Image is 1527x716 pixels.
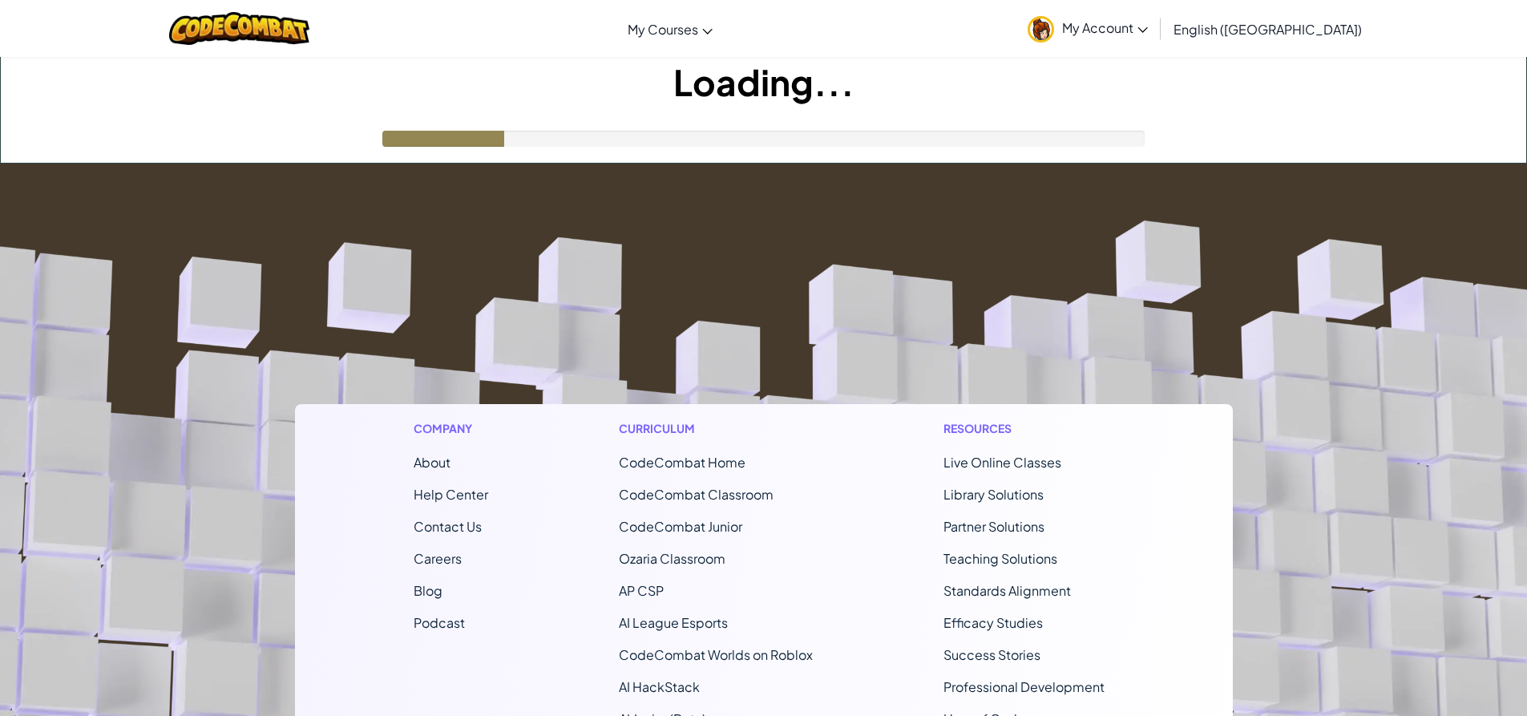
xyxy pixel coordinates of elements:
[619,614,728,631] a: AI League Esports
[414,582,442,599] a: Blog
[414,420,488,437] h1: Company
[943,614,1043,631] a: Efficacy Studies
[619,454,745,471] span: CodeCombat Home
[1062,19,1148,36] span: My Account
[414,486,488,503] a: Help Center
[943,550,1057,567] a: Teaching Solutions
[1020,3,1156,54] a: My Account
[619,518,742,535] a: CodeCombat Junior
[414,550,462,567] a: Careers
[943,582,1071,599] a: Standards Alignment
[619,678,700,695] a: AI HackStack
[628,21,698,38] span: My Courses
[943,420,1114,437] h1: Resources
[1174,21,1362,38] span: English ([GEOGRAPHIC_DATA])
[620,7,721,51] a: My Courses
[414,454,450,471] a: About
[1165,7,1370,51] a: English ([GEOGRAPHIC_DATA])
[943,486,1044,503] a: Library Solutions
[943,646,1040,663] a: Success Stories
[619,582,664,599] a: AP CSP
[414,614,465,631] a: Podcast
[943,518,1044,535] a: Partner Solutions
[943,678,1105,695] a: Professional Development
[1028,16,1054,42] img: avatar
[169,12,309,45] img: CodeCombat logo
[619,486,774,503] a: CodeCombat Classroom
[619,550,725,567] a: Ozaria Classroom
[943,454,1061,471] a: Live Online Classes
[619,420,813,437] h1: Curriculum
[1,57,1526,107] h1: Loading...
[619,646,813,663] a: CodeCombat Worlds on Roblox
[414,518,482,535] span: Contact Us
